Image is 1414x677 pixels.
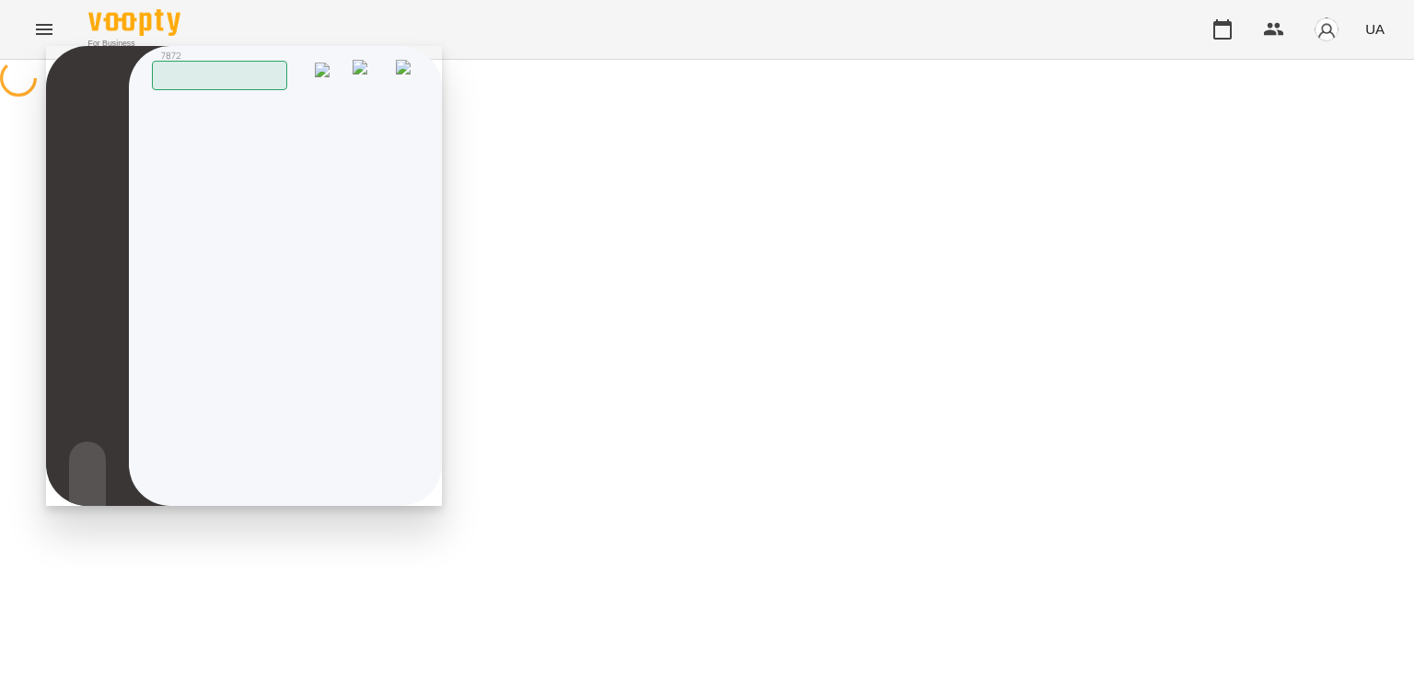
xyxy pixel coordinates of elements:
[1358,12,1392,46] button: UA
[22,7,66,52] button: Menu
[88,38,180,50] span: For Business
[1365,19,1385,39] span: UA
[1314,17,1339,42] img: avatar_s.png
[88,9,180,36] img: Voopty Logo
